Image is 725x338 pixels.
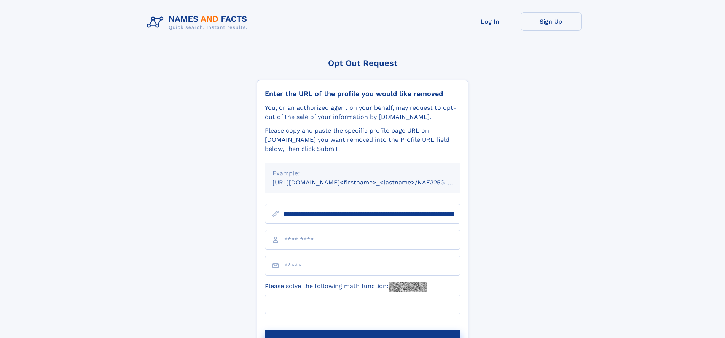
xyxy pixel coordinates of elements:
[272,179,475,186] small: [URL][DOMAIN_NAME]<firstname>_<lastname>/NAF325G-xxxxxxxx
[265,126,460,154] div: Please copy and paste the specific profile page URL on [DOMAIN_NAME] you want removed into the Pr...
[257,58,468,68] div: Opt Out Request
[265,282,427,292] label: Please solve the following math function:
[521,12,582,31] a: Sign Up
[144,12,253,33] img: Logo Names and Facts
[460,12,521,31] a: Log In
[265,103,460,122] div: You, or an authorized agent on your behalf, may request to opt-out of the sale of your informatio...
[272,169,453,178] div: Example:
[265,90,460,98] div: Enter the URL of the profile you would like removed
